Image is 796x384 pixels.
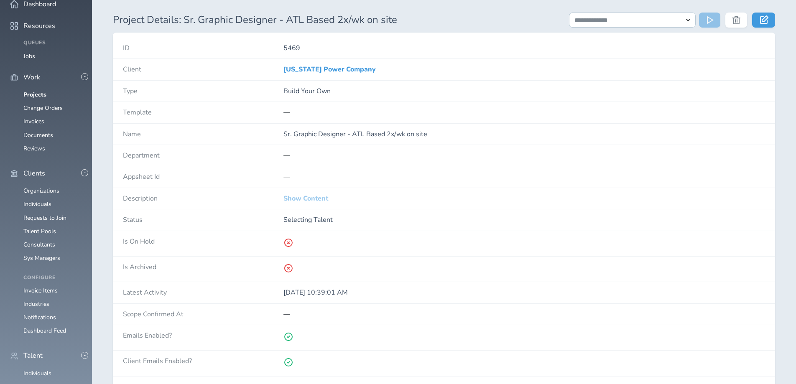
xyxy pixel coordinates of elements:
[123,152,283,159] h4: Department
[23,254,60,262] a: Sys Managers
[23,104,63,112] a: Change Orders
[23,369,51,377] a: Individuals
[23,300,49,308] a: Industries
[123,216,283,224] h4: Status
[123,109,283,116] h4: Template
[81,169,88,176] button: -
[283,310,765,318] p: —
[81,73,88,80] button: -
[23,52,35,60] a: Jobs
[725,13,747,28] button: Delete
[23,145,45,153] a: Reviews
[123,238,283,245] h4: Is On Hold
[23,214,66,222] a: Requests to Join
[23,22,55,30] span: Resources
[283,173,765,181] p: —
[23,187,59,195] a: Organizations
[123,289,283,296] h4: Latest Activity
[23,131,53,139] a: Documents
[23,170,45,177] span: Clients
[123,263,283,271] h4: Is Archived
[283,109,765,116] p: —
[23,0,56,8] span: Dashboard
[23,91,46,99] a: Projects
[123,44,283,52] h4: ID
[23,40,82,46] h4: Queues
[23,352,43,359] span: Talent
[23,275,82,281] h4: Configure
[123,130,283,138] h4: Name
[113,14,559,26] h1: Project Details: Sr. Graphic Designer - ATL Based 2x/wk on site
[283,195,328,202] a: Show Content
[23,287,58,295] a: Invoice Items
[23,117,44,125] a: Invoices
[23,327,66,335] a: Dashboard Feed
[283,130,765,138] p: Sr. Graphic Designer - ATL Based 2x/wk on site
[123,195,283,202] h4: Description
[123,332,283,339] h4: Emails Enabled?
[699,13,720,28] button: Run Action
[283,44,765,52] p: 5469
[123,357,283,365] h4: Client Emails Enabled?
[123,310,283,318] h4: Scope Confirmed At
[283,289,765,296] p: [DATE] 10:39:01 AM
[123,173,283,181] h4: Appsheet Id
[23,74,40,81] span: Work
[283,87,765,95] p: Build Your Own
[123,87,283,95] h4: Type
[23,313,56,321] a: Notifications
[23,241,55,249] a: Consultants
[81,352,88,359] button: -
[283,65,376,74] a: [US_STATE] Power Company
[23,200,51,208] a: Individuals
[283,152,765,159] p: —
[123,66,283,73] h4: Client
[283,216,765,224] p: Selecting Talent
[752,13,775,28] a: Edit
[23,227,56,235] a: Talent Pools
